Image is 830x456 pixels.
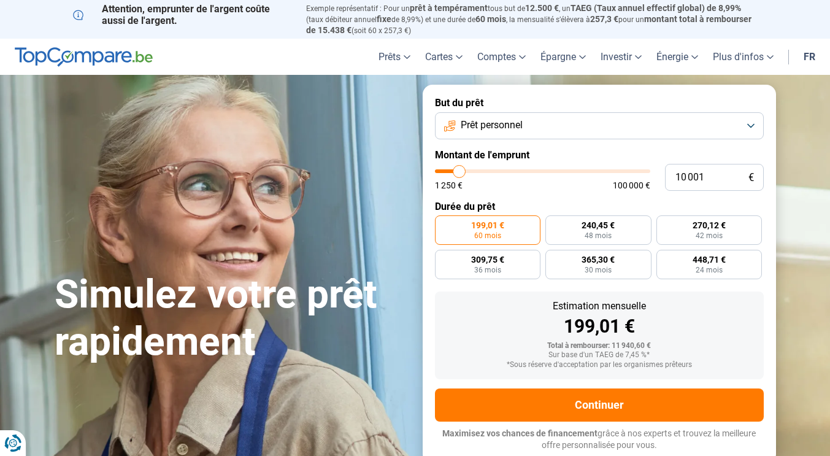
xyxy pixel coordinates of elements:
div: Sur base d'un TAEG de 7,45 %* [445,351,754,360]
span: Maximisez vos chances de financement [442,428,598,438]
span: 60 mois [475,14,506,24]
span: montant total à rembourser de 15.438 € [306,14,751,35]
span: € [748,172,754,183]
p: grâce à nos experts et trouvez la meilleure offre personnalisée pour vous. [435,428,764,452]
a: Cartes [418,39,470,75]
a: Investir [593,39,649,75]
span: 36 mois [474,266,501,274]
span: fixe [377,14,391,24]
span: 48 mois [585,232,612,239]
label: But du prêt [435,97,764,109]
span: 309,75 € [471,255,504,264]
span: 270,12 € [693,221,726,230]
span: 257,3 € [590,14,618,24]
span: 365,30 € [582,255,615,264]
span: 100 000 € [613,181,650,190]
p: Exemple représentatif : Pour un tous but de , un (taux débiteur annuel de 8,99%) et une durée de ... [306,3,758,36]
div: 199,01 € [445,317,754,336]
div: Estimation mensuelle [445,301,754,311]
a: Énergie [649,39,705,75]
a: Prêts [371,39,418,75]
span: 30 mois [585,266,612,274]
div: Total à rembourser: 11 940,60 € [445,342,754,350]
span: 60 mois [474,232,501,239]
span: 199,01 € [471,221,504,230]
a: Plus d'infos [705,39,781,75]
button: Prêt personnel [435,112,764,139]
a: Épargne [533,39,593,75]
span: 42 mois [696,232,723,239]
div: *Sous réserve d'acceptation par les organismes prêteurs [445,361,754,369]
span: 24 mois [696,266,723,274]
label: Montant de l'emprunt [435,149,764,161]
span: 240,45 € [582,221,615,230]
span: 1 250 € [435,181,463,190]
h1: Simulez votre prêt rapidement [55,271,408,366]
label: Durée du prêt [435,201,764,212]
a: fr [796,39,823,75]
img: TopCompare [15,47,153,67]
span: Prêt personnel [461,118,523,132]
span: 12.500 € [525,3,559,13]
a: Comptes [470,39,533,75]
span: TAEG (Taux annuel effectif global) de 8,99% [571,3,741,13]
button: Continuer [435,388,764,422]
p: Attention, emprunter de l'argent coûte aussi de l'argent. [73,3,291,26]
span: 448,71 € [693,255,726,264]
span: prêt à tempérament [410,3,488,13]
